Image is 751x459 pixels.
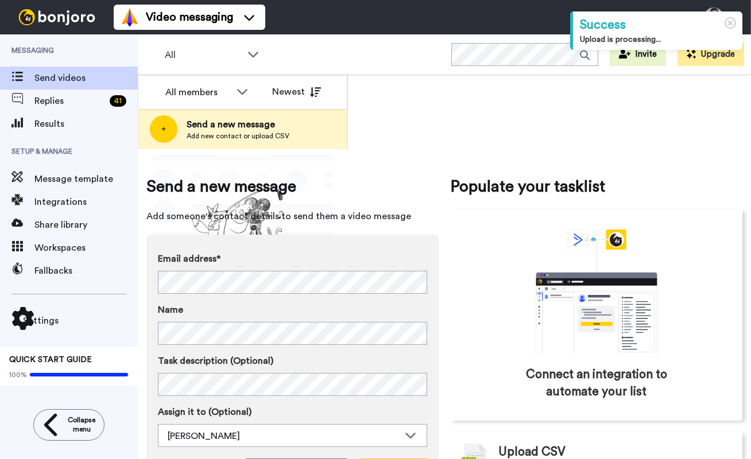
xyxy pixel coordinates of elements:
[165,48,242,62] span: All
[14,9,100,25] img: bj-logo-header-white.svg
[146,209,439,223] span: Add someone's contact details to send them a video message
[678,43,744,66] button: Upgrade
[510,229,683,355] div: animation
[34,71,138,85] span: Send videos
[34,94,105,108] span: Replies
[23,314,138,328] span: Settings
[34,218,138,232] span: Share library
[158,303,183,317] span: Name
[34,241,138,255] span: Workspaces
[165,85,231,99] div: All members
[580,16,735,34] div: Success
[146,9,233,25] span: Video messaging
[168,429,399,443] div: [PERSON_NAME]
[34,117,138,131] span: Results
[9,370,27,379] span: 100%
[158,354,427,368] label: Task description (Optional)
[9,356,92,364] span: QUICK START GUIDE
[187,118,289,131] span: Send a new message
[499,366,694,400] span: Connect an integration to automate your list
[68,415,95,434] span: Collapse menu
[610,43,666,66] button: Invite
[264,80,330,103] button: Newest
[158,405,427,419] label: Assign it to (Optional)
[34,264,138,278] span: Fallbacks
[146,175,439,198] span: Send a new message
[34,172,138,186] span: Message template
[34,195,138,209] span: Integrations
[450,175,742,198] span: Populate your tasklist
[121,8,139,26] img: vm-color.svg
[33,409,104,441] button: Collapse menu
[580,34,735,45] div: Upload is processing...
[110,95,126,107] div: 41
[158,252,427,266] label: Email address*
[187,131,289,141] span: Add new contact or upload CSV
